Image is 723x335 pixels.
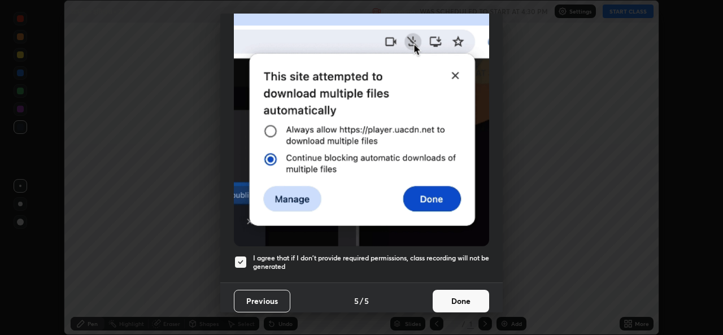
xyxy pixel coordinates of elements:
[354,295,359,307] h4: 5
[433,290,489,312] button: Done
[364,295,369,307] h4: 5
[253,254,489,271] h5: I agree that if I don't provide required permissions, class recording will not be generated
[360,295,363,307] h4: /
[234,290,290,312] button: Previous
